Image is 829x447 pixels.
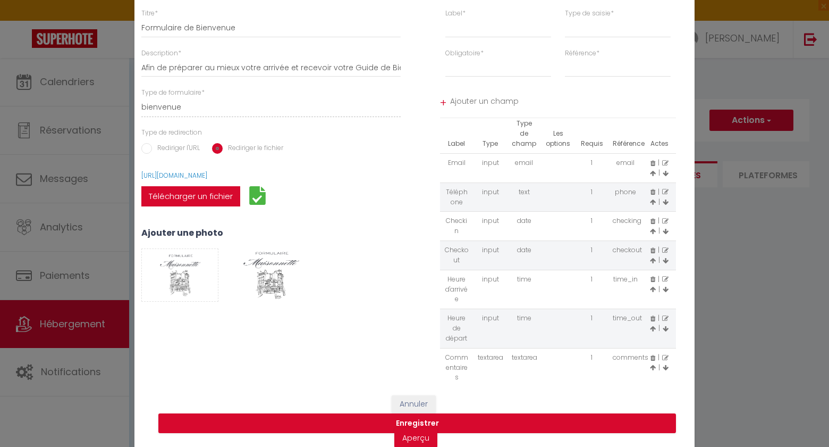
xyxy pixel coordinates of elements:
[440,153,474,183] td: Email
[141,48,181,59] label: Description
[565,48,599,59] label: Référence
[658,313,659,322] span: |
[658,226,660,235] span: |
[440,270,474,309] td: Heure d'arrivée
[658,363,660,372] span: |
[658,168,660,177] span: |
[575,212,609,241] td: 1
[658,245,659,254] span: |
[473,241,507,270] td: input
[473,153,507,183] td: input
[658,158,659,167] span: |
[392,395,436,413] button: Annuler
[507,348,542,387] td: textarea
[440,95,446,111] div: +
[223,143,283,155] label: Rediriger le fichier
[658,216,659,225] span: |
[575,241,609,270] td: 1
[575,348,609,387] td: 1
[450,93,676,112] span: Ajouter un champ
[608,114,642,153] th: Référence
[152,143,200,155] label: Rediriger l'URL
[141,9,158,19] label: Titre
[575,183,609,212] td: 1
[658,197,660,206] span: |
[642,114,676,153] th: Actes
[658,353,659,362] span: |
[658,187,659,196] span: |
[440,241,474,270] td: Checkout
[608,309,642,349] td: time_out
[608,212,642,241] td: checking
[473,183,507,212] td: input
[445,48,484,59] label: Obligatoire
[141,128,202,138] label: Type de redirection
[473,270,507,309] td: input
[141,186,240,206] label: Télécharger un fichier
[507,309,542,349] td: time
[440,183,474,212] td: Téléphone
[658,285,660,294] span: |
[507,212,542,241] td: date
[541,114,575,153] th: Les options
[658,324,660,333] span: |
[608,241,642,270] td: checkout
[473,212,507,241] td: input
[608,270,642,309] td: time_in
[575,114,609,153] th: Requis
[440,348,474,387] td: Commentaires
[575,309,609,349] td: 1
[507,241,542,270] td: date
[507,270,542,309] td: time
[608,153,642,183] td: email
[575,270,609,309] td: 1
[507,153,542,183] td: email
[440,309,474,349] td: Heure de départ
[658,275,659,284] span: |
[440,212,474,241] td: Checkin
[141,171,207,180] a: [URL][DOMAIN_NAME]
[507,114,542,153] th: Type de champ
[575,153,609,183] td: 1
[507,183,542,212] td: text
[158,413,676,434] button: Enregistrer
[608,348,642,387] td: comments
[141,88,205,98] label: Type de formulaire
[473,348,507,387] td: textarea
[473,309,507,349] td: input
[608,183,642,212] td: phone
[445,9,466,19] label: Label
[658,255,660,264] span: |
[440,114,474,153] th: Label
[141,228,401,238] h3: Ajouter une photo
[473,114,507,153] th: Type
[565,9,614,19] label: Type de saisie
